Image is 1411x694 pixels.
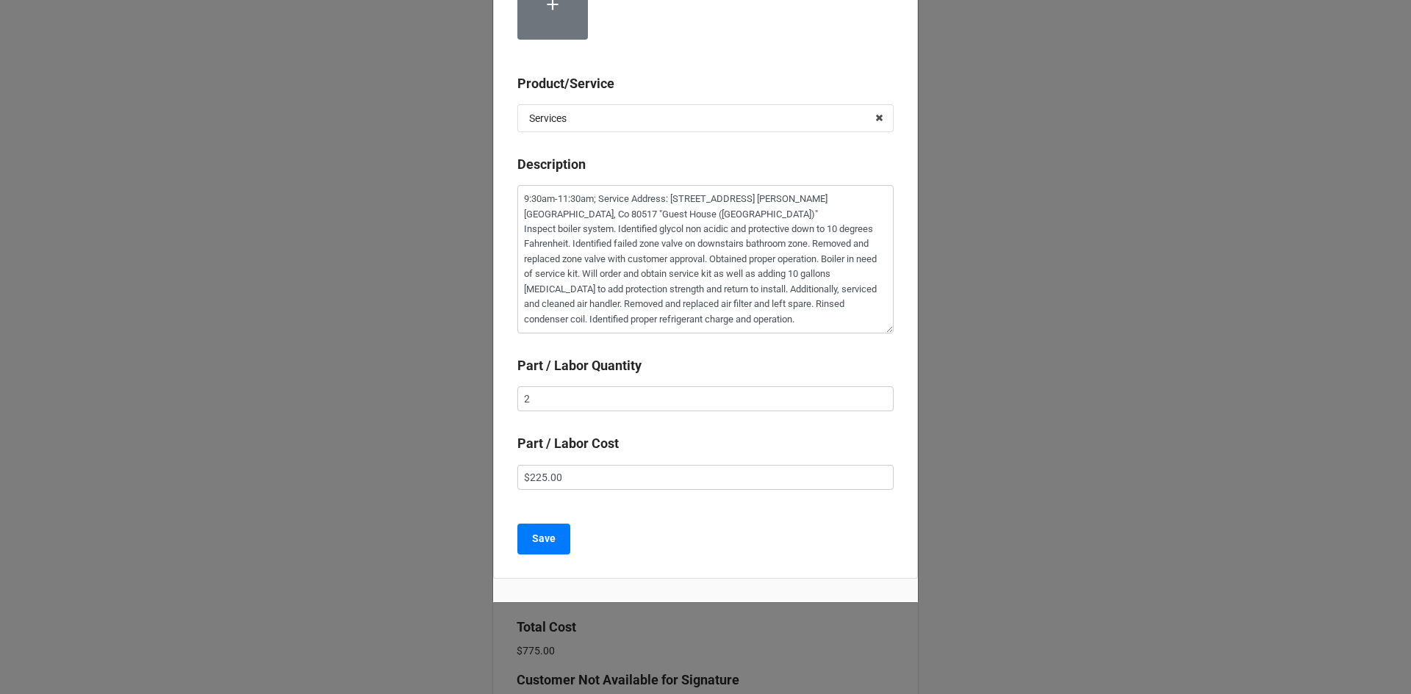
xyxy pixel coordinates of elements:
[529,113,567,123] div: Services
[517,73,614,94] label: Product/Service
[517,524,570,554] button: Save
[532,531,556,546] b: Save
[517,185,894,333] textarea: 9:30am-11:30am; Service Address: [STREET_ADDRESS] [PERSON_NAME][GEOGRAPHIC_DATA], Co 80517 "Guest...
[517,154,586,175] label: Description
[517,433,619,454] label: Part / Labor Cost
[517,355,642,376] label: Part / Labor Quantity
